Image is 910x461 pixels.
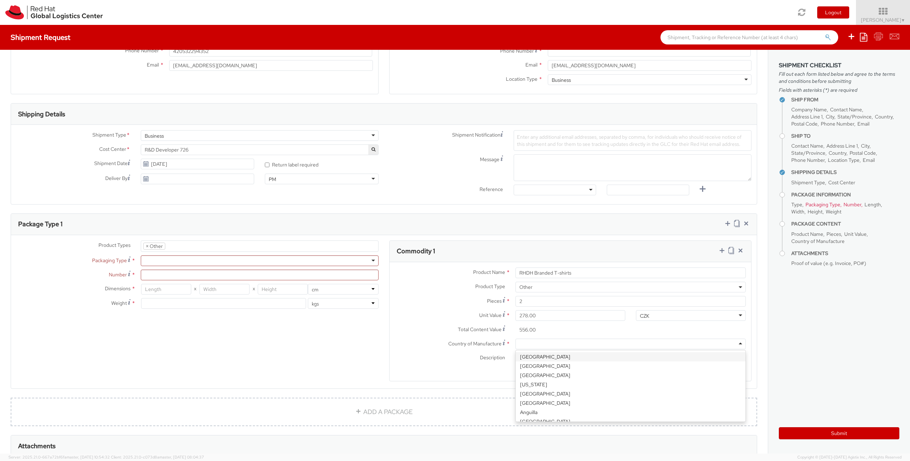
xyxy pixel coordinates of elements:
[837,113,872,120] span: State/Province
[458,326,502,333] span: Total Content Value
[808,208,823,215] span: Height
[5,5,103,20] img: rh-logistics-00dfa346123c4ec078e1.svg
[817,6,849,18] button: Logout
[147,62,159,68] span: Email
[506,76,537,82] span: Location Type
[791,231,823,237] span: Product Name
[191,284,199,295] span: X
[250,284,258,295] span: X
[791,260,866,266] span: Proof of value (e.g. Invoice, PO#)
[98,242,130,248] span: Product Types
[791,106,827,113] span: Company Name
[516,371,745,380] div: [GEOGRAPHIC_DATA]
[265,163,269,167] input: Return label required
[779,427,899,439] button: Submit
[791,192,899,197] h4: Package Information
[258,284,308,295] input: Height
[519,284,742,290] span: Other
[660,30,838,44] input: Shipment, Tracking or Reference Number (at least 4 chars)
[515,282,746,292] span: Other
[844,231,867,237] span: Unit Value
[487,298,502,304] span: Pieces
[828,179,855,186] span: Cost Center
[864,201,881,208] span: Length
[516,361,745,371] div: [GEOGRAPHIC_DATA]
[791,221,899,227] h4: Package Content
[861,17,905,23] span: [PERSON_NAME]
[99,145,126,154] span: Cost Center
[863,157,875,163] span: Email
[857,121,869,127] span: Email
[146,243,149,249] span: ×
[779,62,899,69] h3: Shipment Checklist
[143,243,165,250] li: Other
[826,208,841,215] span: Weight
[11,33,70,41] h4: Shipment Request
[18,221,63,228] h3: Package Type 1
[516,380,745,389] div: [US_STATE]
[66,455,110,460] span: master, [DATE] 10:54:32
[9,455,110,460] span: Server: 2025.21.0-667a72bf6fa
[844,201,861,208] span: Number
[480,354,505,361] span: Description
[805,201,840,208] span: Packaging Type
[791,133,899,139] h4: Ship To
[516,352,745,361] div: [GEOGRAPHIC_DATA]
[797,455,901,460] span: Copyright © [DATE]-[DATE] Agistix Inc., All Rights Reserved
[479,312,502,318] span: Unit Value
[141,284,191,295] input: Length
[516,398,745,408] div: [GEOGRAPHIC_DATA]
[94,160,128,167] span: Shipment Date
[105,175,128,182] span: Deliver By
[821,121,854,127] span: Phone Number
[826,231,841,237] span: Pieces
[640,312,649,319] div: CZK
[11,398,757,426] a: ADD A PACKAGE
[791,97,899,102] h4: Ship From
[791,143,823,149] span: Contact Name
[448,340,502,347] span: Country of Manufacture
[145,132,164,139] div: Business
[18,443,55,450] h3: Attachments
[397,248,435,255] h3: Commodity 1
[265,160,320,168] label: Return label required
[791,179,825,186] span: Shipment Type
[791,157,825,163] span: Phone Number
[791,121,818,127] span: Postal Code
[92,257,127,264] span: Packaging Type
[500,48,534,54] span: Phone Number
[475,283,505,290] span: Product Type
[791,150,825,156] span: State/Province
[779,86,899,94] span: Fields with asterisks (*) are required
[875,113,893,120] span: Country
[480,156,499,163] span: Message
[141,144,379,155] span: R&D Developer 726
[779,70,899,85] span: Fill out each form listed below and agree to the terms and conditions before submitting
[791,208,804,215] span: Width
[92,131,126,139] span: Shipment Type
[199,284,250,295] input: Width
[480,186,503,192] span: Reference
[826,143,858,149] span: Address Line 1
[145,147,375,153] span: R&D Developer 726
[516,389,745,398] div: [GEOGRAPHIC_DATA]
[516,417,745,426] div: [GEOGRAPHIC_DATA]
[111,455,204,460] span: Client: 2025.21.0-c073d8a
[516,408,745,417] div: Anguilla
[791,170,899,175] h4: Shipping Details
[105,285,130,292] span: Dimensions
[791,113,823,120] span: Address Line 1
[829,150,846,156] span: Country
[125,47,159,54] span: Phone Number
[159,455,204,460] span: master, [DATE] 08:04:37
[850,150,876,156] span: Postal Code
[552,76,571,84] div: Business
[473,269,505,275] span: Product Name
[830,106,862,113] span: Contact Name
[828,157,860,163] span: Location Type
[826,113,834,120] span: City
[111,300,127,306] span: Weight
[525,62,537,68] span: Email
[791,238,845,244] span: Country of Manufacture
[452,131,500,139] span: Shipment Notification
